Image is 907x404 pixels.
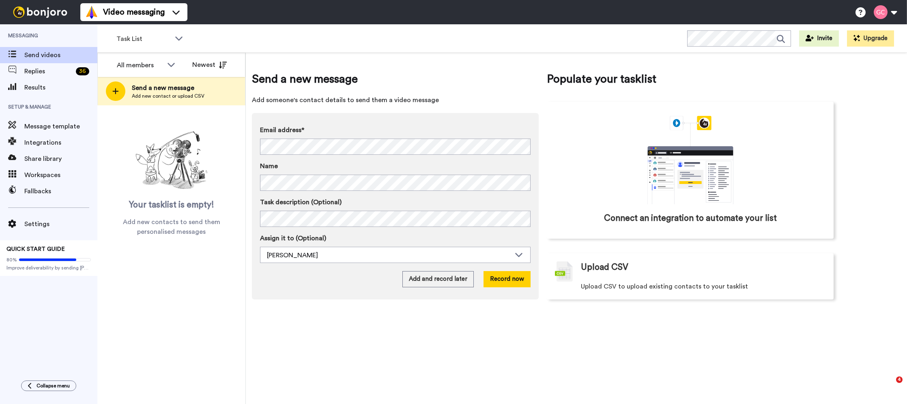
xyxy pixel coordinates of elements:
[24,170,97,180] span: Workspaces
[260,161,278,171] span: Name
[85,6,98,19] img: vm-color.svg
[6,265,91,271] span: Improve deliverability by sending [PERSON_NAME]’s from your own email
[186,57,233,73] button: Newest
[252,71,539,87] span: Send a new message
[24,138,97,147] span: Integrations
[24,66,73,76] span: Replies
[117,60,163,70] div: All members
[103,6,165,18] span: Video messaging
[24,154,97,164] span: Share library
[879,376,899,396] iframe: Intercom live chat
[10,6,71,18] img: bj-logo-header-white.svg
[37,383,70,389] span: Collapse menu
[896,376,903,383] span: 4
[76,67,89,75] div: 36
[131,128,212,193] img: ready-set-action.png
[484,271,531,287] button: Record now
[581,282,748,291] span: Upload CSV to upload existing contacts to your tasklist
[260,125,531,135] label: Email address*
[116,34,171,44] span: Task List
[581,261,628,274] span: Upload CSV
[21,380,76,391] button: Collapse menu
[24,219,97,229] span: Settings
[24,186,97,196] span: Fallbacks
[6,246,65,252] span: QUICK START GUIDE
[799,30,839,47] button: Invite
[24,50,97,60] span: Send videos
[132,83,204,93] span: Send a new message
[24,122,97,131] span: Message template
[110,217,233,237] span: Add new contacts to send them personalised messages
[555,261,573,282] img: csv-grey.png
[267,250,511,260] div: [PERSON_NAME]
[129,199,214,211] span: Your tasklist is empty!
[260,233,531,243] label: Assign it to (Optional)
[630,116,751,204] div: animation
[547,71,834,87] span: Populate your tasklist
[252,95,539,105] span: Add someone's contact details to send them a video message
[402,271,474,287] button: Add and record later
[604,212,777,224] span: Connect an integration to automate your list
[24,83,97,92] span: Results
[6,257,17,263] span: 80%
[260,197,531,207] label: Task description (Optional)
[132,93,204,99] span: Add new contact or upload CSV
[847,30,894,47] button: Upgrade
